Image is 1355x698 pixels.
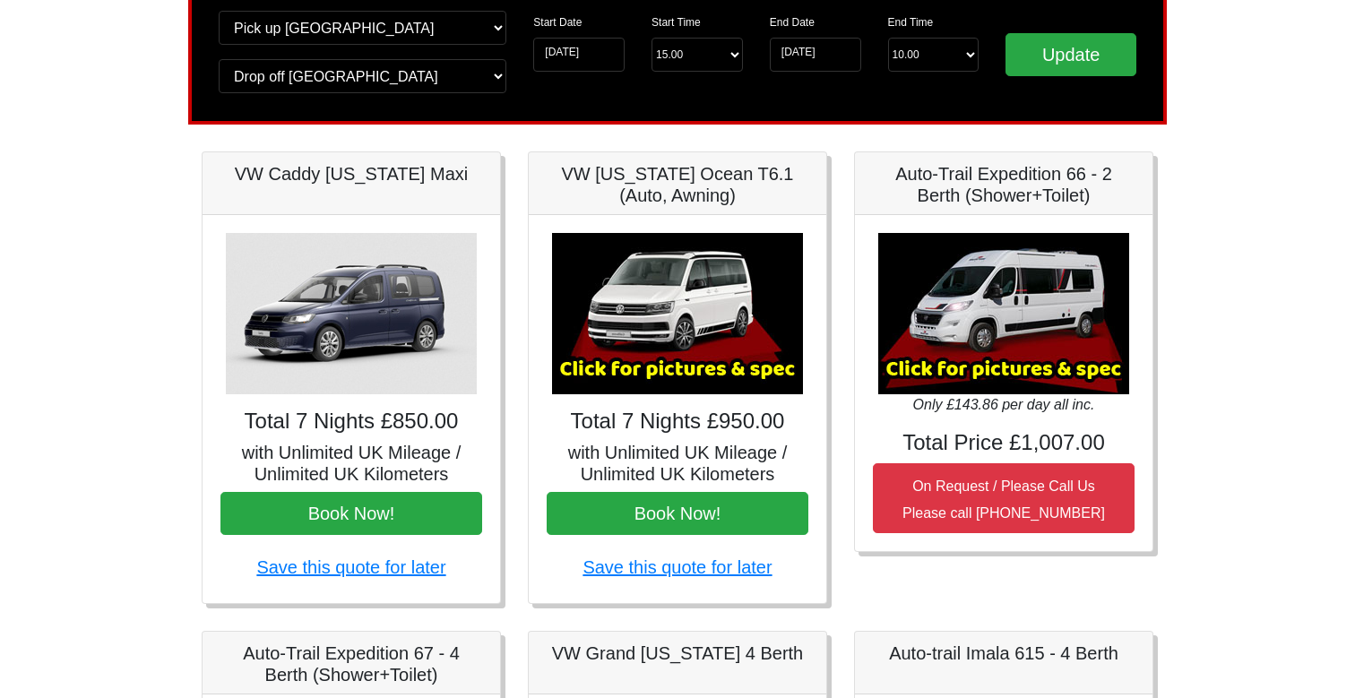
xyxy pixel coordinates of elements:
[888,14,934,30] label: End Time
[533,38,625,72] input: Start Date
[652,14,701,30] label: Start Time
[220,442,482,485] h5: with Unlimited UK Mileage / Unlimited UK Kilometers
[873,430,1135,456] h4: Total Price £1,007.00
[873,163,1135,206] h5: Auto-Trail Expedition 66 - 2 Berth (Shower+Toilet)
[547,442,808,485] h5: with Unlimited UK Mileage / Unlimited UK Kilometers
[220,492,482,535] button: Book Now!
[583,557,772,577] a: Save this quote for later
[878,233,1129,394] img: Auto-Trail Expedition 66 - 2 Berth (Shower+Toilet)
[533,14,582,30] label: Start Date
[770,14,815,30] label: End Date
[552,233,803,394] img: VW California Ocean T6.1 (Auto, Awning)
[226,233,477,394] img: VW Caddy California Maxi
[913,397,1095,412] i: Only £143.86 per day all inc.
[902,478,1105,521] small: On Request / Please Call Us Please call [PHONE_NUMBER]
[220,642,482,685] h5: Auto-Trail Expedition 67 - 4 Berth (Shower+Toilet)
[1005,33,1136,76] input: Update
[220,163,482,185] h5: VW Caddy [US_STATE] Maxi
[547,492,808,535] button: Book Now!
[220,409,482,435] h4: Total 7 Nights £850.00
[770,38,861,72] input: Return Date
[547,409,808,435] h4: Total 7 Nights £950.00
[547,642,808,664] h5: VW Grand [US_STATE] 4 Berth
[547,163,808,206] h5: VW [US_STATE] Ocean T6.1 (Auto, Awning)
[873,642,1135,664] h5: Auto-trail Imala 615 - 4 Berth
[256,557,445,577] a: Save this quote for later
[873,463,1135,533] button: On Request / Please Call UsPlease call [PHONE_NUMBER]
